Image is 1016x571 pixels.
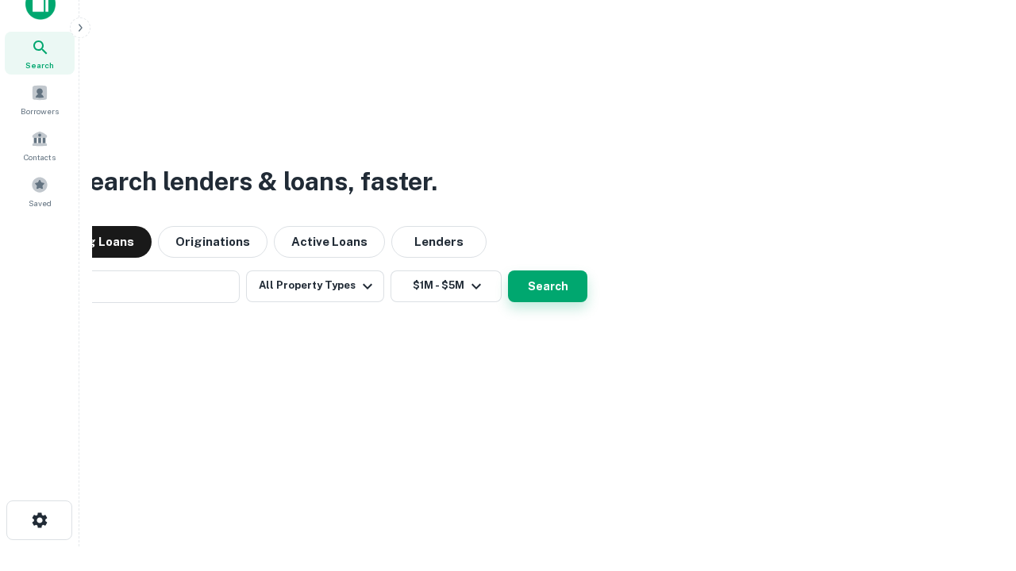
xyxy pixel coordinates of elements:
[72,163,437,201] h3: Search lenders & loans, faster.
[24,151,56,163] span: Contacts
[508,270,587,302] button: Search
[21,105,59,117] span: Borrowers
[5,124,75,167] a: Contacts
[274,226,385,258] button: Active Loans
[158,226,267,258] button: Originations
[29,197,52,209] span: Saved
[5,170,75,213] a: Saved
[5,78,75,121] a: Borrowers
[25,59,54,71] span: Search
[391,270,502,302] button: $1M - $5M
[937,444,1016,520] iframe: Chat Widget
[5,32,75,75] a: Search
[391,226,487,258] button: Lenders
[246,270,384,302] button: All Property Types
